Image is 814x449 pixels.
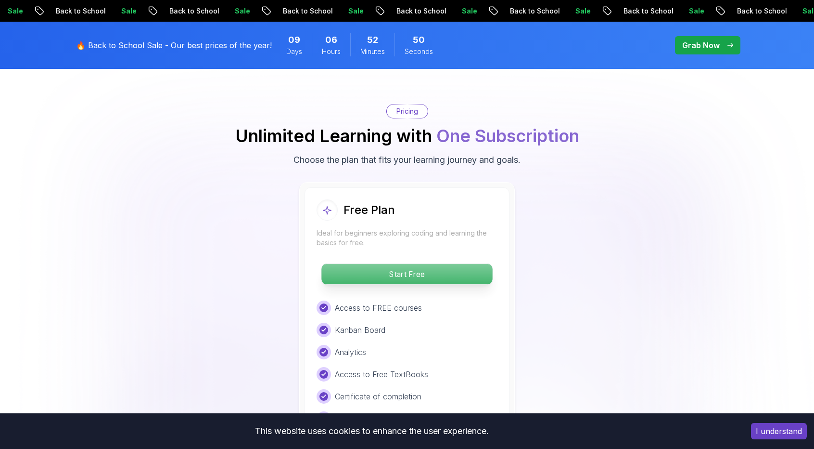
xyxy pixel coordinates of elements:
[76,40,272,51] p: 🔥 Back to School Sale - Our best prices of the year!
[681,6,712,16] p: Sale
[321,264,493,285] button: Start Free
[335,346,366,358] p: Analytics
[729,6,794,16] p: Back to School
[335,324,385,336] p: Kanban Board
[288,33,300,47] span: 9 Days
[293,153,521,167] p: Choose the plan that fits your learning journey and goals.
[360,47,385,56] span: Minutes
[388,6,454,16] p: Back to School
[113,6,144,16] p: Sale
[317,269,497,279] a: Start Free
[454,6,484,16] p: Sale
[436,125,579,146] span: One Subscription
[321,264,492,284] p: Start Free
[405,47,433,56] span: Seconds
[335,369,428,380] p: Access to Free TextBooks
[567,6,598,16] p: Sale
[340,6,371,16] p: Sale
[325,33,337,47] span: 6 Hours
[343,202,395,218] h2: Free Plan
[227,6,257,16] p: Sale
[335,391,421,402] p: Certificate of completion
[335,302,422,314] p: Access to FREE courses
[317,228,497,248] p: Ideal for beginners exploring coding and learning the basics for free.
[751,423,807,439] button: Accept cookies
[235,126,579,145] h2: Unlimited Learning with
[286,47,302,56] span: Days
[48,6,113,16] p: Back to School
[367,33,378,47] span: 52 Minutes
[413,33,425,47] span: 50 Seconds
[7,421,737,442] div: This website uses cookies to enhance the user experience.
[322,47,341,56] span: Hours
[275,6,340,16] p: Back to School
[161,6,227,16] p: Back to School
[615,6,681,16] p: Back to School
[682,40,720,51] p: Grab Now
[396,106,418,116] p: Pricing
[502,6,567,16] p: Back to School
